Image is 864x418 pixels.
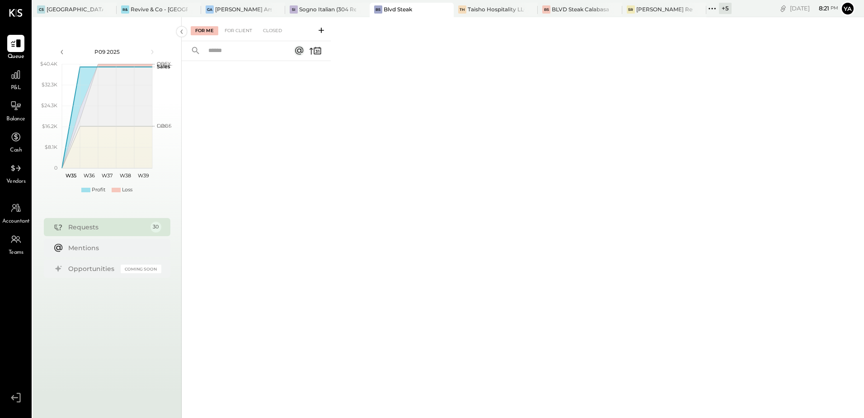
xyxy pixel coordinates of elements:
[47,5,103,13] div: [GEOGRAPHIC_DATA][PERSON_NAME]
[68,243,157,252] div: Mentions
[66,172,76,179] text: W35
[458,5,466,14] div: TH
[11,84,21,92] span: P&L
[215,5,272,13] div: [PERSON_NAME] Arso
[92,186,105,194] div: Profit
[121,5,129,14] div: R&
[119,172,131,179] text: W38
[468,5,524,13] div: Taisho Hospitality LLC
[150,222,161,233] div: 30
[552,5,608,13] div: BLVD Steak Calabasas
[157,123,170,129] text: Labor
[121,265,161,273] div: Coming Soon
[779,4,788,13] div: copy link
[102,172,113,179] text: W37
[157,63,170,70] text: Sales
[68,264,116,273] div: Opportunities
[191,26,218,35] div: For Me
[220,26,257,35] div: For Client
[10,147,22,155] span: Cash
[790,4,838,13] div: [DATE]
[290,5,298,14] div: SI
[542,5,550,14] div: BS
[69,48,146,56] div: P09 2025
[6,115,25,123] span: Balance
[0,35,31,61] a: Queue
[37,5,45,14] div: CS
[841,1,855,16] button: Ya
[206,5,214,14] div: GA
[9,249,23,257] span: Teams
[0,128,31,155] a: Cash
[636,5,693,13] div: [PERSON_NAME] Restaurant & Deli
[0,160,31,186] a: Vendors
[40,61,57,67] text: $40.4K
[719,3,732,14] div: + 5
[68,223,146,232] div: Requests
[131,5,187,13] div: Revive & Co - [GEOGRAPHIC_DATA]
[42,81,57,88] text: $32.3K
[54,165,57,171] text: 0
[8,53,24,61] span: Queue
[258,26,286,35] div: Closed
[0,97,31,123] a: Balance
[45,144,57,150] text: $8.1K
[299,5,356,13] div: Sogno Italian (304 Restaurant)
[384,5,412,13] div: Blvd Steak
[627,5,635,14] div: SR
[137,172,149,179] text: W39
[6,178,26,186] span: Vendors
[83,172,94,179] text: W36
[0,66,31,92] a: P&L
[0,231,31,257] a: Teams
[42,123,57,129] text: $16.2K
[2,218,30,226] span: Accountant
[122,186,132,194] div: Loss
[157,61,171,67] text: OPEX
[41,102,57,109] text: $24.3K
[374,5,382,14] div: BS
[0,199,31,226] a: Accountant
